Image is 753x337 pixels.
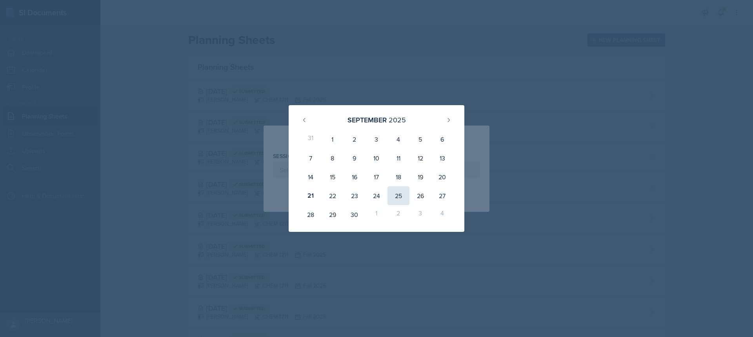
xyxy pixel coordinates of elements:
div: 24 [366,186,387,205]
div: 3 [366,130,387,149]
div: 15 [322,168,344,186]
div: 10 [366,149,387,168]
div: 22 [322,186,344,205]
div: 21 [300,186,322,205]
div: 31 [300,130,322,149]
div: 3 [409,205,431,224]
div: 4 [431,205,453,224]
div: 23 [344,186,366,205]
div: 4 [387,130,409,149]
div: 9 [344,149,366,168]
div: 14 [300,168,322,186]
div: 2 [344,130,366,149]
div: 27 [431,186,453,205]
div: 5 [409,130,431,149]
div: 26 [409,186,431,205]
div: 25 [387,186,409,205]
div: 18 [387,168,409,186]
div: 11 [387,149,409,168]
div: 2 [387,205,409,224]
div: 1 [366,205,387,224]
div: 7 [300,149,322,168]
div: 30 [344,205,366,224]
div: 13 [431,149,453,168]
div: 6 [431,130,453,149]
div: 28 [300,205,322,224]
div: 12 [409,149,431,168]
div: 16 [344,168,366,186]
div: 20 [431,168,453,186]
div: 17 [366,168,387,186]
div: 19 [409,168,431,186]
div: 29 [322,205,344,224]
div: 2025 [389,115,406,125]
div: September [347,115,387,125]
div: 8 [322,149,344,168]
div: 1 [322,130,344,149]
